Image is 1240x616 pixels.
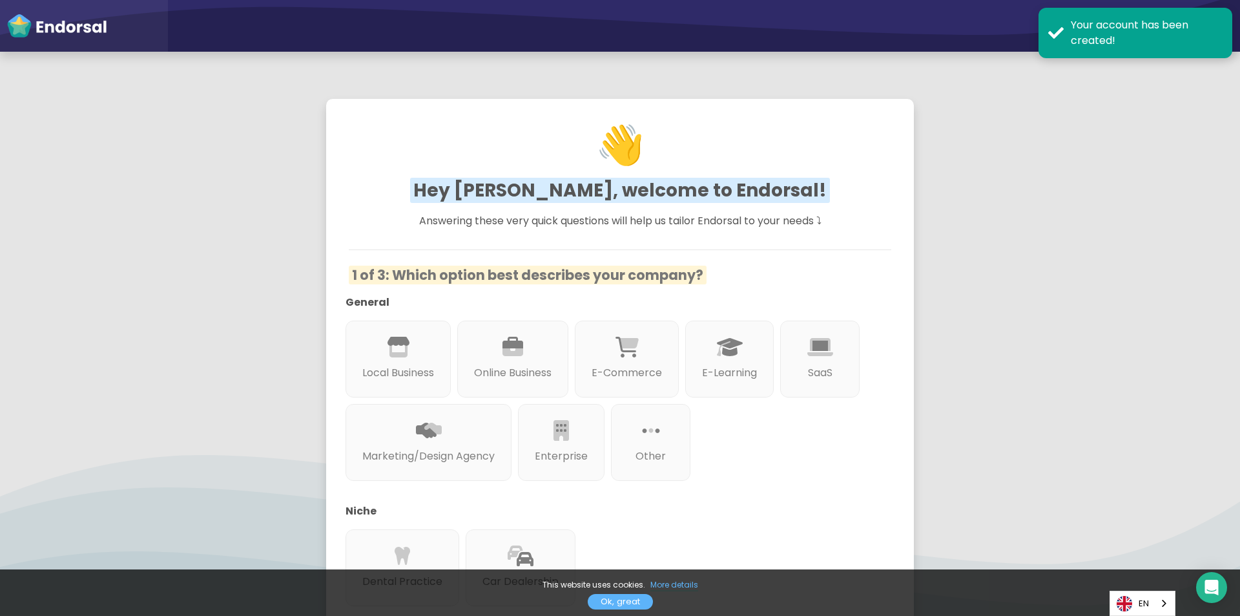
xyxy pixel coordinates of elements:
[628,449,674,464] p: Other
[346,295,875,310] p: General
[1110,591,1175,616] aside: Language selected: English
[362,449,495,464] p: Marketing/Design Agency
[1196,572,1227,603] div: Open Intercom Messenger
[1110,591,1175,616] div: Language
[346,504,875,519] p: Niche
[535,449,588,464] p: Enterprise
[6,13,107,39] img: endorsal-logo-white@2x.png
[702,365,757,381] p: E-Learning
[592,365,662,381] p: E-Commerce
[797,365,843,381] p: SaaS
[419,213,821,228] span: Answering these very quick questions will help us tailor Endorsal to your needs ⤵︎
[362,365,434,381] p: Local Business
[410,178,830,203] span: Hey [PERSON_NAME], welcome to Endorsal!
[352,54,889,236] h1: 👋
[474,365,552,381] p: Online Business
[542,579,645,590] span: This website uses cookies.
[588,594,653,610] a: Ok, great
[1071,17,1223,48] div: Your account has been created!
[349,266,707,284] span: 1 of 3: Which option best describes your company?
[650,579,698,591] a: More details
[1110,591,1175,615] a: EN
